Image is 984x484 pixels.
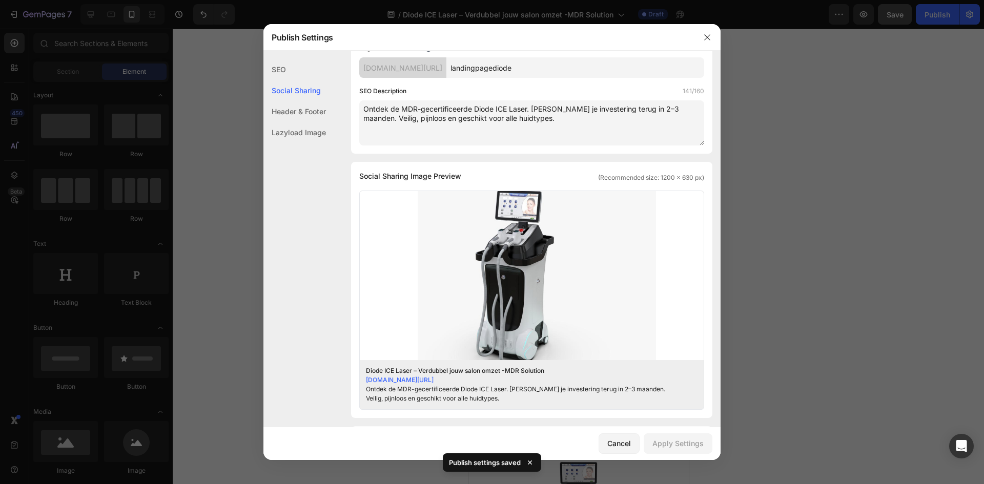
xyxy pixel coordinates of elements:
[26,7,56,15] strong: Inclusief
[263,101,326,122] div: Header & Footer
[599,433,640,454] button: Cancel
[366,376,434,384] a: [DOMAIN_NAME][URL]
[359,170,461,182] span: Social Sharing Image Preview
[359,86,406,96] label: SEO Description
[39,293,212,339] p: Permanente ontharing is één van de meest gevraagde behandelingen in NL & BE.
[39,357,83,368] strong: Zekerheid
[8,105,213,154] h2: Verdubbel je omzet met de Diode ICE Laser
[39,294,96,304] strong: Meer klanten
[263,122,326,143] div: Lazyload Image
[446,57,704,78] input: Handle
[39,241,212,275] p: [PERSON_NAME] je investering in slechts 2–3 maanden terug.
[449,457,521,468] p: Publish settings saved
[366,385,682,403] div: Ontdek de MDR-gecertificeerde Diode ICE Laser. [PERSON_NAME] je investering terug in 2–3 maanden....
[263,80,326,101] div: Social Sharing
[39,242,108,252] strong: Snel rendement
[263,59,326,80] div: SEO
[607,438,631,449] div: Cancel
[39,357,212,402] p: MDR-gecertificeerd, toekomstbestendig en veilig voor alle huidtypes.
[683,86,704,96] label: 141/160
[644,433,712,454] button: Apply Settings
[598,173,704,182] span: (Recommended size: 1200 x 630 px)
[366,366,682,375] div: Diode ICE Laser – Verdubbel jouw salon omzet -MDR Solution
[26,5,211,17] p: gratis marketingpakket t.w.v. €500
[359,57,446,78] div: [DOMAIN_NAME][URL]
[263,24,694,51] div: Publish Settings
[949,434,974,458] div: Open Intercom Messenger
[9,163,212,215] p: De Diode ICE Laser van MDR Solution helpt salons en klinieken om sneller en winstgevender te werk...
[652,438,704,449] div: Apply Settings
